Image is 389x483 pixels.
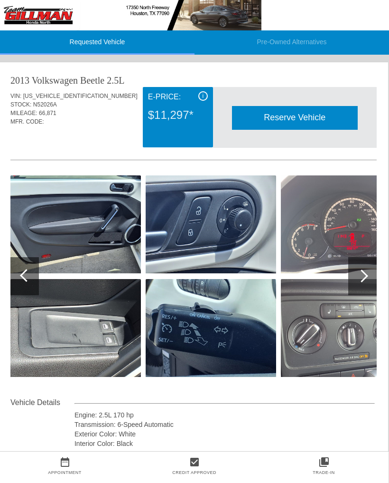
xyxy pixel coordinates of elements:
div: Transmission: 6-Speed Automatic [74,420,375,429]
img: image.aspx [10,279,141,377]
a: collections_bookmark [259,456,389,468]
div: Vehicle Details [10,397,74,408]
span: MFR. CODE: [10,118,44,125]
span: MILEAGE: [10,110,37,116]
div: Exterior Color: White [74,429,375,439]
li: Pre-Owned Alternatives [194,30,389,55]
span: VIN: [10,93,21,99]
a: Trade-In [313,470,335,475]
div: Quoted on [DATE] 4:35:07 PM [10,132,377,147]
img: image.aspx [146,279,276,377]
div: Interior Color: Black [74,439,375,448]
div: Reserve Vehicle [232,106,358,129]
span: STOCK: [10,101,31,108]
div: E-Price: [148,91,208,103]
div: $11,297* [148,103,208,127]
div: 2.5L [107,74,124,87]
div: 2013 Volkswagen Beetle [10,74,104,87]
span: 66,871 [39,110,56,116]
img: image.aspx [10,175,141,273]
a: check_box [130,456,259,468]
a: Credit Approved [172,470,216,475]
span: i [202,93,204,99]
a: Appointment [48,470,82,475]
img: image.aspx [146,175,276,273]
div: Engine: 2.5L 170 hp [74,410,375,420]
span: [US_VEHICLE_IDENTIFICATION_NUMBER] [23,93,138,99]
span: N52026A [33,101,57,108]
